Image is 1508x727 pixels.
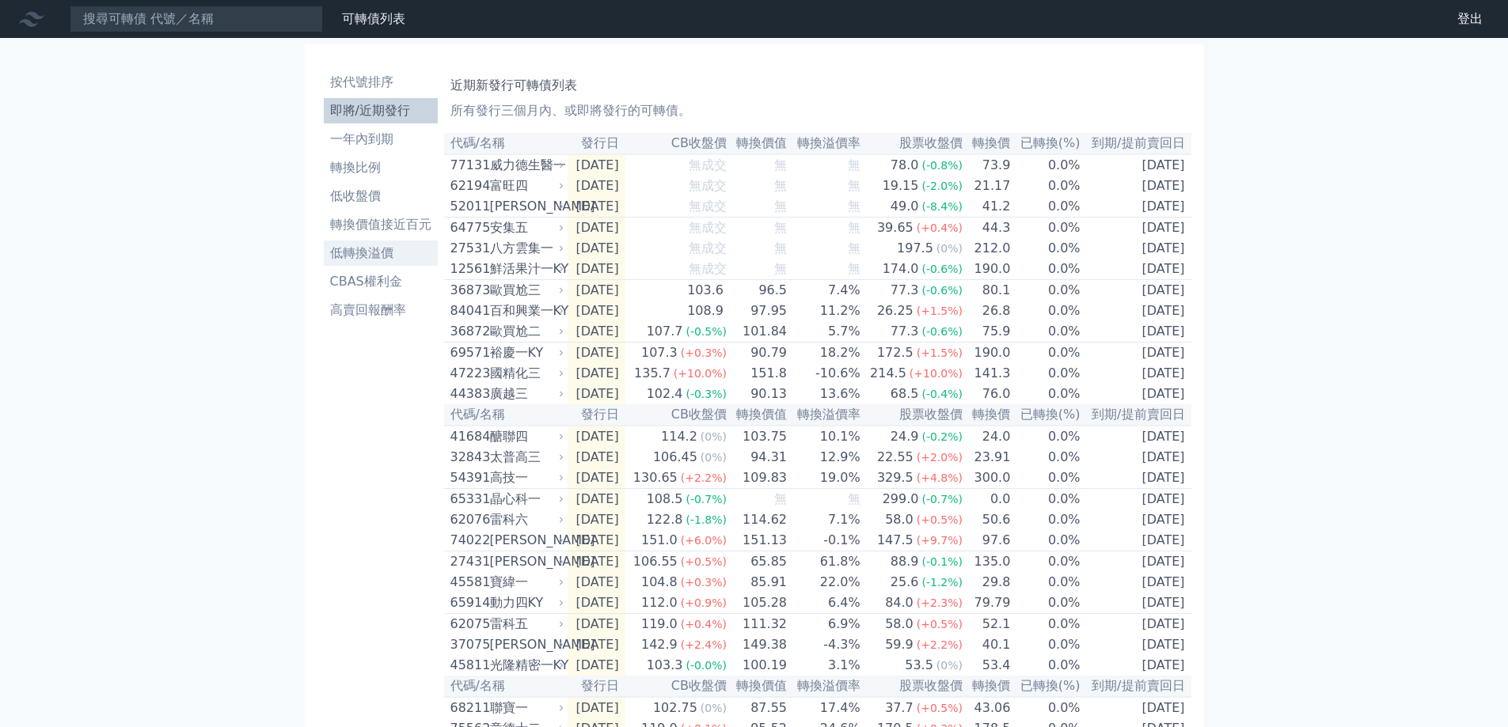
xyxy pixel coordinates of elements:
[658,427,701,446] div: 114.2
[1081,154,1191,176] td: [DATE]
[1081,551,1191,573] td: [DATE]
[701,430,727,443] span: (0%)
[921,430,963,443] span: (-0.2%)
[848,240,860,256] span: 無
[861,133,963,154] th: 股票收盤價
[450,76,1185,95] h1: 近期新發行可轉債列表
[568,509,625,530] td: [DATE]
[324,297,438,323] a: 高賣回報酬率
[963,321,1011,343] td: 75.9
[727,572,788,593] td: 85.91
[936,242,963,255] span: (0%)
[882,593,917,612] div: 84.0
[450,531,486,550] div: 74022
[917,618,963,630] span: (+0.5%)
[1081,133,1191,154] th: 到期/提前賣回日
[727,280,788,301] td: 96.5
[686,388,727,400] span: (-0.3%)
[568,363,625,384] td: [DATE]
[689,240,727,256] span: 無成交
[490,593,561,612] div: 動力四KY
[1011,238,1081,259] td: 0.0%
[963,176,1011,196] td: 21.17
[490,510,561,529] div: 雷科六
[689,261,727,276] span: 無成交
[921,200,963,213] span: (-8.4%)
[963,426,1011,447] td: 24.0
[788,447,861,468] td: 12.9%
[324,272,438,291] li: CBAS權利金
[490,197,561,216] div: [PERSON_NAME]
[568,384,625,404] td: [DATE]
[568,426,625,447] td: [DATE]
[882,615,917,634] div: 58.0
[788,551,861,573] td: 61.8%
[638,593,681,612] div: 112.0
[450,615,486,634] div: 62075
[324,212,438,237] a: 轉換價值接近百元
[727,551,788,573] td: 65.85
[879,490,922,509] div: 299.0
[444,133,568,154] th: 代碼/名稱
[681,618,727,630] span: (+0.4%)
[788,133,861,154] th: 轉換溢價率
[644,490,686,509] div: 108.5
[963,384,1011,404] td: 76.0
[727,530,788,551] td: 151.13
[70,6,323,32] input: 搜尋可轉債 代號／名稱
[874,448,917,467] div: 22.55
[684,301,727,320] div: 108.9
[887,384,922,403] div: 68.5
[848,199,860,214] span: 無
[917,596,963,609] span: (+2.3%)
[644,510,686,529] div: 122.8
[788,343,861,364] td: 18.2%
[963,509,1011,530] td: 50.6
[1011,259,1081,280] td: 0.0%
[689,157,727,172] span: 無成交
[917,346,963,359] span: (+1.5%)
[848,261,860,276] span: 無
[727,634,788,655] td: 149.38
[1081,321,1191,343] td: [DATE]
[701,451,727,464] span: (0%)
[630,468,681,487] div: 130.65
[450,281,486,300] div: 36873
[490,384,561,403] div: 廣越三
[1081,280,1191,301] td: [DATE]
[788,384,861,404] td: 13.6%
[874,468,917,487] div: 329.5
[444,404,568,426] th: 代碼/名稱
[1011,301,1081,321] td: 0.0%
[450,156,486,175] div: 77131
[1011,489,1081,510] td: 0.0%
[490,259,561,278] div: 鮮活果汁一KY
[788,530,861,551] td: -0.1%
[1081,489,1191,510] td: [DATE]
[921,159,963,172] span: (-0.8%)
[887,197,922,216] div: 49.0
[490,364,561,383] div: 國精化三
[324,215,438,234] li: 轉換價值接近百元
[963,196,1011,218] td: 41.2
[887,322,922,341] div: 77.3
[450,384,486,403] div: 44383
[882,510,917,529] div: 58.0
[848,491,860,506] span: 無
[861,404,963,426] th: 股票收盤價
[490,531,561,550] div: [PERSON_NAME]
[568,614,625,635] td: [DATE]
[568,551,625,573] td: [DATE]
[450,101,1185,120] p: 所有發行三個月內、或即將發行的可轉債。
[490,218,561,237] div: 安集五
[568,301,625,321] td: [DATE]
[490,427,561,446] div: 醣聯四
[568,343,625,364] td: [DATE]
[490,176,561,195] div: 富旺四
[874,343,917,362] div: 172.5
[921,180,963,192] span: (-2.0%)
[684,281,727,300] div: 103.6
[490,490,561,509] div: 晶心科一
[324,269,438,294] a: CBAS權利金
[1081,196,1191,218] td: [DATE]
